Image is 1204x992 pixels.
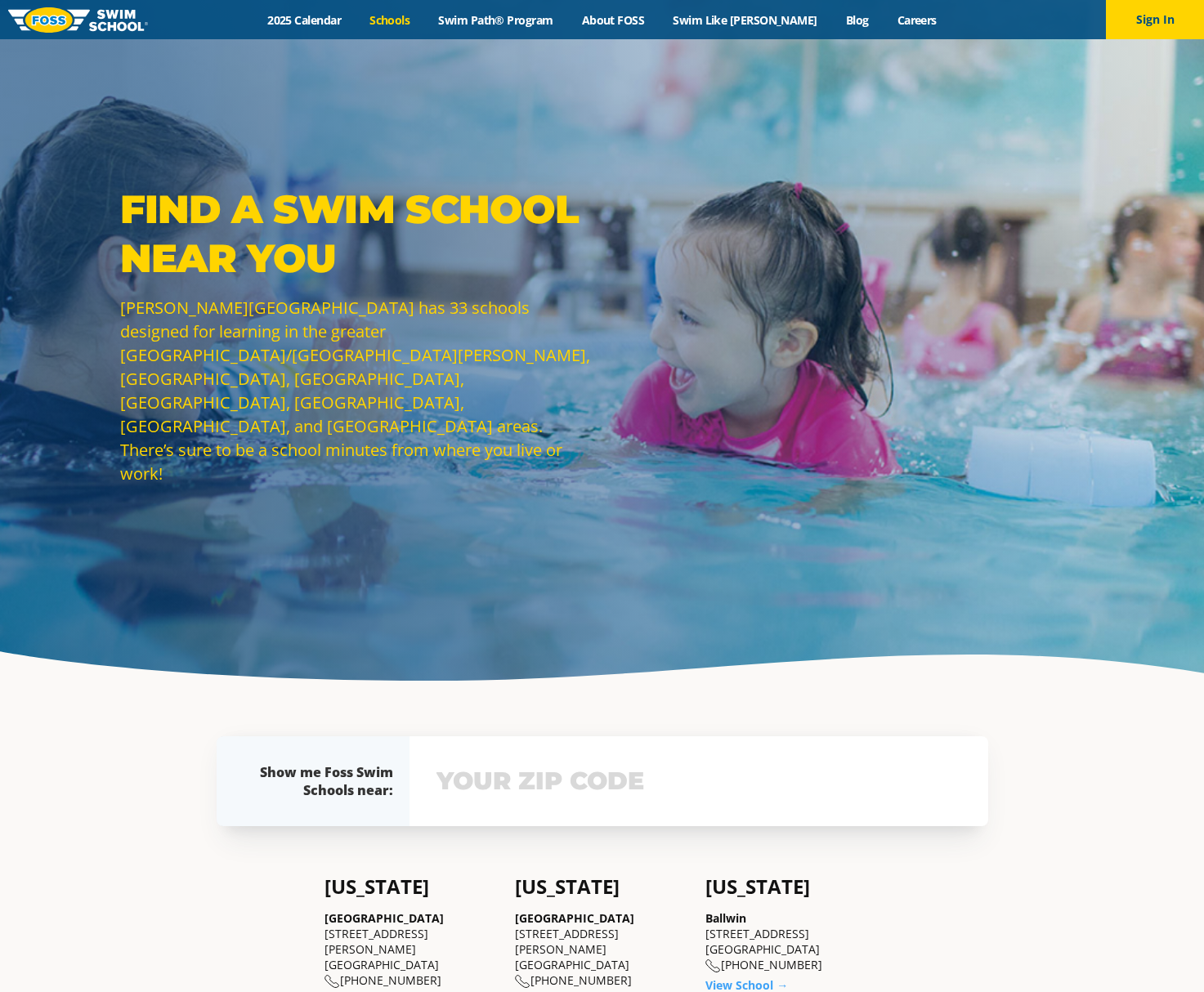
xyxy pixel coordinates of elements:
a: Schools [356,12,424,28]
a: [GEOGRAPHIC_DATA] [324,910,444,926]
a: [GEOGRAPHIC_DATA] [515,910,634,926]
a: Swim Path® Program [424,12,567,28]
img: location-phone-o-icon.svg [324,975,340,989]
a: About FOSS [567,12,659,28]
a: Ballwin [705,910,746,926]
img: location-phone-o-icon.svg [515,975,530,989]
div: [STREET_ADDRESS][PERSON_NAME] [GEOGRAPHIC_DATA] [PHONE_NUMBER] [324,910,499,989]
a: Swim Like [PERSON_NAME] [659,12,832,28]
h4: [US_STATE] [515,875,689,898]
img: FOSS Swim School Logo [8,7,148,33]
a: Blog [831,12,883,28]
h4: [US_STATE] [705,875,880,898]
div: Show me Foss Swim Schools near: [249,763,393,799]
a: 2025 Calendar [253,12,356,28]
div: [STREET_ADDRESS] [GEOGRAPHIC_DATA] [PHONE_NUMBER] [705,910,880,973]
h4: [US_STATE] [324,875,499,898]
p: [PERSON_NAME][GEOGRAPHIC_DATA] has 33 schools designed for learning in the greater [GEOGRAPHIC_DA... [120,296,594,485]
div: [STREET_ADDRESS][PERSON_NAME] [GEOGRAPHIC_DATA] [PHONE_NUMBER] [515,910,689,989]
a: Careers [883,12,951,28]
p: Find a Swim School Near You [120,185,594,283]
img: location-phone-o-icon.svg [705,959,721,973]
input: YOUR ZIP CODE [432,757,965,805]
